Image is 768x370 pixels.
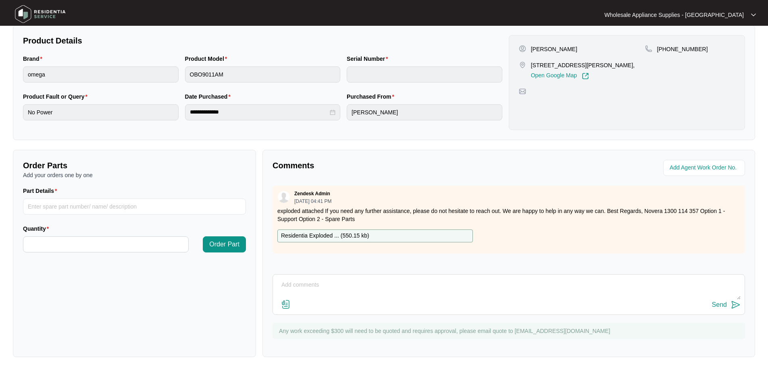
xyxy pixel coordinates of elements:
[347,93,398,101] label: Purchased From
[23,187,60,195] label: Part Details
[185,55,231,63] label: Product Model
[657,45,708,53] p: [PHONE_NUMBER]
[209,240,239,249] span: Order Part
[531,45,577,53] p: [PERSON_NAME]
[670,163,740,173] input: Add Agent Work Order No.
[279,327,741,335] p: Any work exceeding $300 will need to be quoted and requires approval, please email quote to [EMAI...
[23,225,52,233] label: Quantity
[23,104,179,120] input: Product Fault or Query
[712,300,741,310] button: Send
[203,236,246,252] button: Order Part
[185,93,234,101] label: Date Purchased
[23,198,246,215] input: Part Details
[519,61,526,68] img: map-pin
[281,300,291,309] img: file-attachment-doc.svg
[23,66,179,83] input: Brand
[23,237,188,252] input: Quantity
[185,66,341,83] input: Product Model
[347,66,502,83] input: Serial Number
[645,45,652,52] img: map-pin
[347,104,502,120] input: Purchased From
[347,55,391,63] label: Serial Number
[519,45,526,52] img: user-pin
[294,199,331,204] p: [DATE] 04:41 PM
[190,108,329,116] input: Date Purchased
[751,13,756,17] img: dropdown arrow
[278,191,290,203] img: user.svg
[23,93,91,101] label: Product Fault or Query
[582,72,589,80] img: Link-External
[531,61,635,69] p: [STREET_ADDRESS][PERSON_NAME],
[273,160,503,171] p: Comments
[604,11,744,19] p: Wholesale Appliance Supplies - [GEOGRAPHIC_DATA]
[23,55,46,63] label: Brand
[23,160,246,171] p: Order Parts
[531,72,589,80] a: Open Google Map
[23,35,502,46] p: Product Details
[294,190,330,197] p: Zendesk Admin
[23,171,246,179] p: Add your orders one by one
[281,232,369,240] p: Residentia Exploded ... ( 550.15 kb )
[12,2,69,26] img: residentia service logo
[712,301,727,308] div: Send
[731,300,741,310] img: send-icon.svg
[519,88,526,95] img: map-pin
[277,207,740,223] p: exploded attached If you need any further assistance, please do not hesitate to reach out. We are...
